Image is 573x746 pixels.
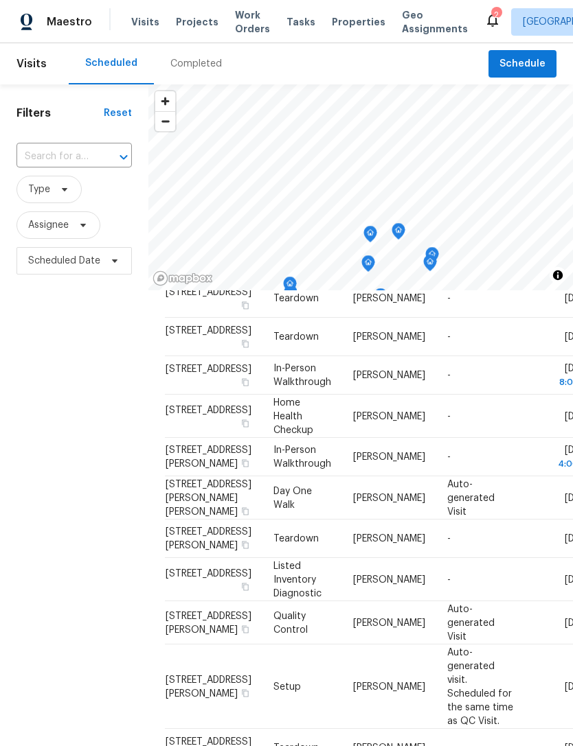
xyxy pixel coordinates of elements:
span: Teardown [273,332,319,342]
div: Scheduled [85,56,137,70]
a: Mapbox homepage [153,270,213,286]
span: [PERSON_NAME] [353,574,425,584]
button: Copy Address [239,299,251,312]
span: Toggle attribution [554,268,562,283]
button: Copy Address [239,580,251,592]
span: [STREET_ADDRESS][PERSON_NAME] [166,445,251,469]
span: [STREET_ADDRESS] [166,405,251,415]
span: Quality Control [273,611,308,634]
div: Map marker [283,277,297,298]
div: Reset [104,106,132,120]
span: [STREET_ADDRESS] [166,364,251,374]
span: [PERSON_NAME] [353,371,425,380]
span: [PERSON_NAME] [353,411,425,421]
button: Zoom in [155,91,175,111]
span: Maestro [47,15,92,29]
button: Zoom out [155,111,175,131]
button: Schedule [488,50,557,78]
span: Properties [332,15,385,29]
button: Copy Address [239,338,251,350]
span: Visits [131,15,159,29]
span: - [447,534,451,544]
span: [PERSON_NAME] [353,534,425,544]
div: Map marker [423,255,437,276]
span: - [447,411,451,421]
span: Day One Walk [273,486,312,509]
div: Map marker [374,288,387,310]
span: [STREET_ADDRESS][PERSON_NAME] [166,611,251,634]
span: [PERSON_NAME] [353,294,425,303]
button: Copy Address [239,504,251,517]
div: Map marker [425,247,439,268]
span: Type [28,183,50,196]
span: Auto-generated Visit [447,604,495,641]
button: Copy Address [239,622,251,635]
span: - [447,332,451,342]
button: Copy Address [239,376,251,388]
span: - [447,294,451,303]
span: - [447,452,451,462]
span: [PERSON_NAME] [353,452,425,462]
span: Geo Assignments [402,8,468,36]
span: [STREET_ADDRESS][PERSON_NAME] [166,675,251,698]
span: Auto-generated visit. Scheduled for the same time as QC Visit. [447,647,513,725]
input: Search for an address... [16,146,93,167]
div: 2 [491,8,501,22]
span: [PERSON_NAME] [353,681,425,691]
span: Visits [16,49,47,79]
span: Teardown [273,294,319,303]
span: In-Person Walkthrough [273,364,331,387]
span: Listed Inventory Diagnostic [273,561,322,598]
span: Assignee [28,218,69,232]
span: Work Orders [235,8,270,36]
button: Copy Address [239,539,251,551]
span: Setup [273,681,301,691]
span: Auto-generated Visit [447,479,495,516]
span: [PERSON_NAME] [353,332,425,342]
span: [PERSON_NAME] [353,493,425,502]
div: Map marker [361,255,375,277]
span: [STREET_ADDRESS] [166,568,251,578]
div: Map marker [392,223,405,244]
span: Home Health Checkup [273,397,313,434]
button: Copy Address [239,417,251,429]
button: Open [114,148,133,167]
span: Teardown [273,534,319,544]
span: - [447,574,451,584]
span: In-Person Walkthrough [273,445,331,469]
div: Map marker [363,226,377,247]
span: [PERSON_NAME] [353,618,425,627]
span: Tasks [286,17,315,27]
span: Schedule [499,56,546,73]
button: Toggle attribution [550,267,566,283]
span: [STREET_ADDRESS] [166,326,251,336]
span: - [447,371,451,380]
div: Completed [170,57,222,71]
button: Copy Address [239,686,251,699]
span: Projects [176,15,218,29]
button: Copy Address [239,457,251,469]
h1: Filters [16,106,104,120]
span: [STREET_ADDRESS] [166,288,251,297]
span: Zoom out [155,112,175,131]
span: Scheduled Date [28,254,100,268]
span: [STREET_ADDRESS][PERSON_NAME][PERSON_NAME] [166,479,251,516]
span: [STREET_ADDRESS][PERSON_NAME] [166,527,251,550]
